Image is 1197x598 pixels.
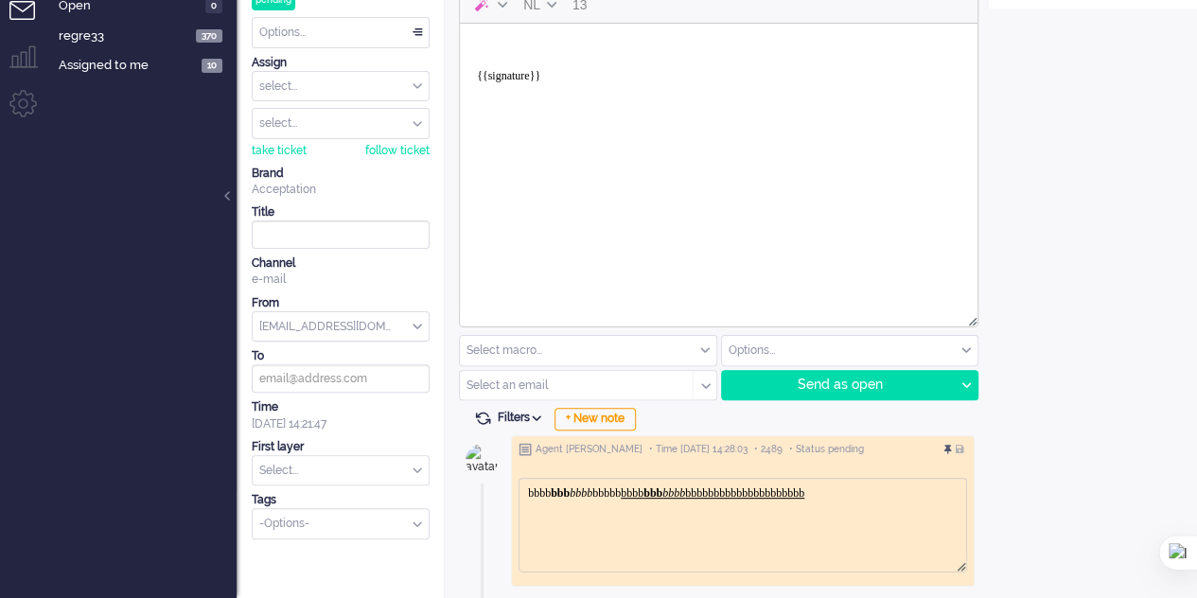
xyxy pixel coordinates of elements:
[252,204,430,220] div: Title
[536,443,643,456] span: Agent [PERSON_NAME]
[519,443,532,456] img: ic_note_grey.svg
[961,309,977,326] div: Resize
[252,55,430,71] div: Assign
[252,364,430,393] input: email@address.com
[458,436,505,484] img: avatar
[554,408,636,431] div: + New note
[519,479,966,554] iframe: Rich Text Area
[55,25,237,45] a: regre33 370
[722,371,955,399] div: Send as open
[498,411,548,424] span: Filters
[252,311,430,343] div: from
[252,295,430,311] div: From
[252,108,430,139] div: Assign User
[9,45,52,88] li: Supervisor menu
[252,348,430,364] div: To
[252,166,430,182] div: Brand
[252,439,430,455] div: First layer
[649,443,748,456] span: • Time [DATE] 14:28:03
[252,399,430,431] div: [DATE] 14:21:47
[55,54,237,75] a: Assigned to me 10
[252,508,430,539] div: Select Tags
[365,143,430,159] div: follow ticket
[754,443,783,456] span: • 2489
[9,1,52,44] li: Tickets menu
[252,71,430,102] div: Assign Group
[252,143,307,159] div: take ticket
[460,24,977,309] iframe: Rich Text Area
[252,492,430,508] div: Tags
[789,443,864,456] span: • Status pending
[196,29,222,44] span: 370
[59,27,190,45] span: regre33
[252,272,430,288] div: e-mail
[59,57,196,75] span: Assigned to me
[252,182,430,198] div: Acceptation
[9,90,52,132] li: Admin menu
[252,399,430,415] div: Time
[252,255,430,272] div: Channel
[202,59,222,73] span: 10
[950,554,966,572] div: Resize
